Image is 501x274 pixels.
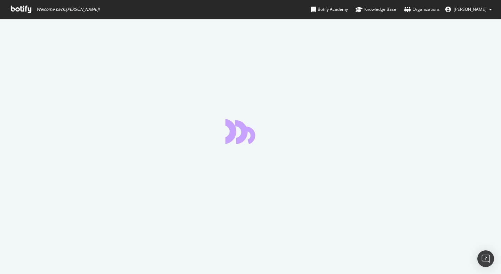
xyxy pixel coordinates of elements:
div: Knowledge Base [356,6,396,13]
div: Open Intercom Messenger [477,250,494,267]
div: Organizations [404,6,440,13]
button: [PERSON_NAME] [440,4,498,15]
span: Welcome back, [PERSON_NAME] ! [37,7,100,12]
div: Botify Academy [311,6,348,13]
span: Olivier Job [454,6,486,12]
